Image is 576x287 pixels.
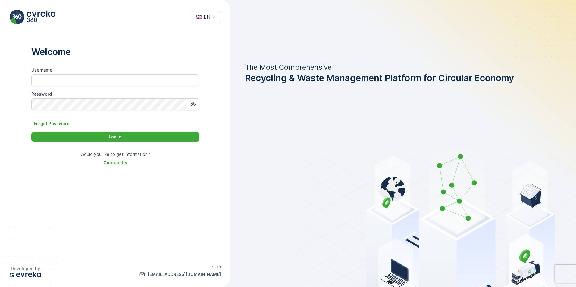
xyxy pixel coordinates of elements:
button: Forgot Password [31,120,72,127]
img: evreka_360_logo [10,10,55,24]
p: Log In [109,134,121,140]
p: [EMAIL_ADDRESS][DOMAIN_NAME] [148,271,221,277]
label: Password [31,91,52,97]
p: Would you like to get information? [80,151,150,157]
label: Username [31,67,52,73]
p: Welcome [31,46,199,57]
button: Log In [31,132,199,142]
p: 1.50.1 [212,265,221,269]
span: Recycling & Waste Management Platform for Circular Economy [245,72,514,84]
p: The Most Comprehensive [245,63,514,72]
a: info@evreka.co [139,271,221,277]
p: Forgot Password [34,121,70,127]
a: Contact Us [103,160,127,166]
div: 🇬🇧 EN [196,14,210,20]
